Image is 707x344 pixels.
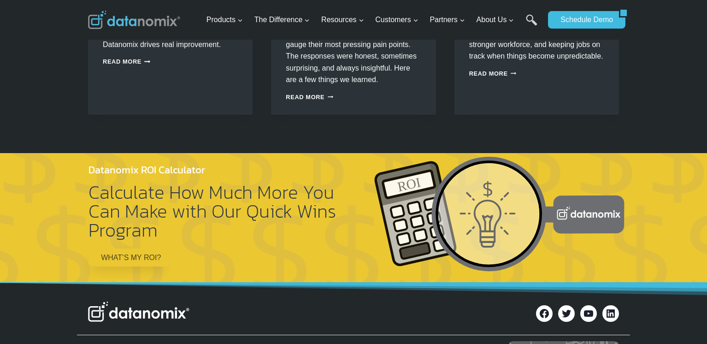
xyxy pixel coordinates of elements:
[526,14,537,35] a: Search
[88,302,189,322] img: Datanomix Logo
[88,162,339,178] h4: Datanomix ROI Calculator
[469,70,517,77] a: Read More
[286,94,333,101] a: Read More
[548,11,619,29] a: Schedule Demo
[103,58,150,65] a: Read More
[88,249,167,266] a: WHAT’S MY ROI?
[254,14,310,26] span: The Difference
[321,14,364,26] span: Resources
[477,14,514,26] span: About Us
[88,11,180,29] img: Datanomix
[430,14,465,26] span: Partners
[88,183,339,239] h2: Calculate How Much More You Can Make with Our Quick Wins Program
[206,14,243,26] span: Products
[375,14,418,26] span: Customers
[203,5,544,35] nav: Primary Navigation
[373,155,625,273] img: Datanomix ROI Calculator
